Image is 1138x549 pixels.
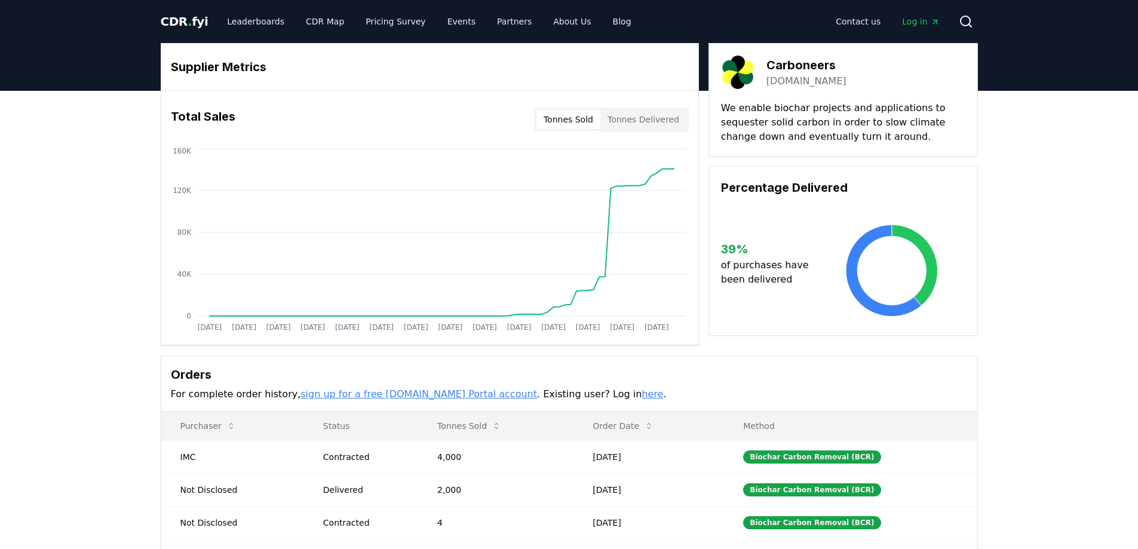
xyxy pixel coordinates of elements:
tspan: [DATE] [473,323,497,332]
tspan: [DATE] [266,323,290,332]
p: We enable biochar projects and applications to sequester solid carbon in order to slow climate ch... [721,101,965,144]
tspan: [DATE] [610,323,634,332]
tspan: 160K [173,147,192,155]
td: Not Disclosed [161,506,304,539]
h3: 39 % [721,240,818,258]
a: Pricing Survey [356,11,435,32]
h3: Total Sales [171,108,235,131]
td: IMC [161,440,304,473]
a: Log in [892,11,949,32]
p: of purchases have been delivered [721,258,818,287]
td: 4,000 [418,440,573,473]
button: Purchaser [171,414,246,438]
div: Delivered [323,484,409,496]
div: Contracted [323,517,409,529]
a: sign up for a free [DOMAIN_NAME] Portal account [300,388,537,400]
button: Tonnes Sold [536,110,600,129]
tspan: 40K [177,270,191,278]
p: Method [734,420,967,432]
td: 4 [418,506,573,539]
td: 2,000 [418,473,573,506]
span: . [188,14,192,29]
h3: Percentage Delivered [721,179,965,197]
a: Events [438,11,485,32]
nav: Main [217,11,640,32]
img: Carboneers-logo [721,56,754,89]
h3: Supplier Metrics [171,58,689,76]
tspan: 80K [177,228,191,237]
td: [DATE] [573,440,724,473]
tspan: [DATE] [438,323,462,332]
span: CDR fyi [161,14,208,29]
tspan: [DATE] [300,323,325,332]
button: Tonnes Sold [428,414,511,438]
div: Biochar Carbon Removal (BCR) [743,483,881,496]
tspan: 0 [186,312,191,320]
tspan: [DATE] [404,323,428,332]
a: Contact us [826,11,890,32]
tspan: [DATE] [232,323,256,332]
h3: Orders [171,366,968,384]
tspan: [DATE] [335,323,359,332]
a: here [642,388,663,400]
p: For complete order history, . Existing user? Log in . [171,387,968,401]
p: Status [314,420,409,432]
button: Tonnes Delivered [600,110,686,129]
tspan: [DATE] [644,323,668,332]
h3: Carboneers [766,56,846,74]
span: Log in [902,16,939,27]
tspan: [DATE] [541,323,566,332]
a: Partners [487,11,541,32]
td: [DATE] [573,473,724,506]
button: Order Date [583,414,663,438]
a: About Us [544,11,600,32]
td: [DATE] [573,506,724,539]
tspan: [DATE] [575,323,600,332]
tspan: [DATE] [507,323,531,332]
tspan: [DATE] [197,323,222,332]
a: CDR Map [296,11,354,32]
a: Leaderboards [217,11,294,32]
a: Blog [603,11,641,32]
div: Biochar Carbon Removal (BCR) [743,450,881,464]
div: Contracted [323,451,409,463]
td: Not Disclosed [161,473,304,506]
tspan: [DATE] [369,323,394,332]
tspan: 120K [173,186,192,195]
a: [DOMAIN_NAME] [766,74,846,88]
a: CDR.fyi [161,13,208,30]
div: Biochar Carbon Removal (BCR) [743,516,881,529]
nav: Main [826,11,949,32]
